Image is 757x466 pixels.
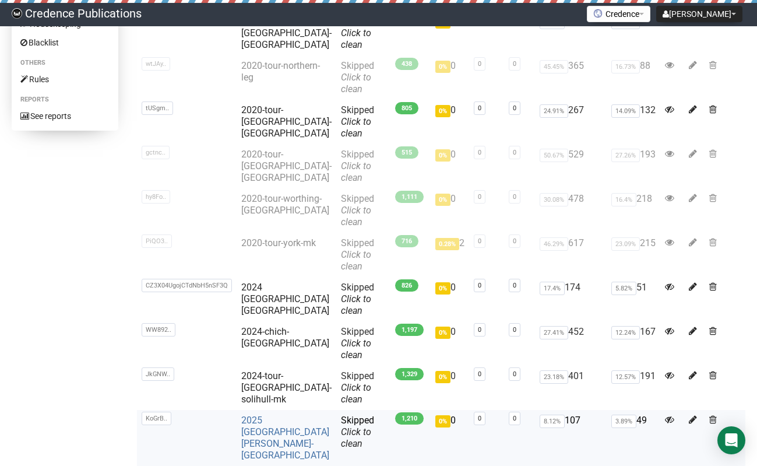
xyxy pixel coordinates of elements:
[241,149,332,183] a: 2020-tour-[GEOGRAPHIC_DATA]-[GEOGRAPHIC_DATA]
[611,415,636,428] span: 3.89%
[435,61,450,73] span: 0%
[142,57,170,71] span: wtJAy..
[395,235,418,247] span: 716
[341,249,371,272] a: Click to clean
[478,104,481,112] a: 0
[341,16,374,50] span: Skipped
[513,104,516,112] a: 0
[395,58,418,70] span: 438
[607,100,660,144] td: 132
[535,366,607,410] td: 401
[435,415,450,428] span: 0%
[341,160,371,183] a: Click to clean
[513,326,516,334] a: 0
[611,282,636,295] span: 5.82%
[431,11,469,55] td: 0
[341,326,374,360] span: Skipped
[431,321,469,366] td: 0
[142,190,170,204] span: hy8Fo..
[513,282,516,289] a: 0
[12,70,118,89] a: Rules
[12,33,118,52] a: Blacklist
[607,321,660,366] td: 167
[241,60,320,83] a: 2020-tour-northern-leg
[607,277,660,321] td: 51
[431,366,469,410] td: 0
[540,282,565,295] span: 17.4%
[431,410,469,466] td: 0
[435,238,459,250] span: 0.28%
[341,293,371,316] a: Click to clean
[341,60,374,94] span: Skipped
[142,146,170,159] span: gctnc..
[435,149,450,162] span: 0%
[431,100,469,144] td: 0
[142,367,174,381] span: JkGNW..
[341,382,371,405] a: Click to clean
[478,237,481,245] a: 0
[535,100,607,144] td: 267
[540,326,568,339] span: 27.41%
[535,144,607,188] td: 529
[535,277,607,321] td: 174
[656,6,742,22] button: [PERSON_NAME]
[513,370,516,378] a: 0
[535,55,607,100] td: 365
[435,194,450,206] span: 0%
[431,233,469,277] td: 2
[341,282,374,316] span: Skipped
[341,27,371,50] a: Click to clean
[535,188,607,233] td: 478
[395,102,418,114] span: 805
[142,412,171,425] span: KoGrB..
[341,149,374,183] span: Skipped
[341,415,374,449] span: Skipped
[395,146,418,159] span: 515
[540,370,568,384] span: 23.18%
[478,149,481,156] a: 0
[611,193,636,206] span: 16.4%
[513,149,516,156] a: 0
[341,370,374,405] span: Skipped
[142,279,232,292] span: CZ3X04UgojCTdNbH5nSF3Q
[513,237,516,245] a: 0
[241,326,329,349] a: 2024-chich-[GEOGRAPHIC_DATA]
[341,237,374,272] span: Skipped
[241,237,316,248] a: 2020-tour-york-mk
[607,410,660,466] td: 49
[540,104,568,118] span: 24.91%
[478,326,481,334] a: 0
[611,149,640,162] span: 27.26%
[607,144,660,188] td: 193
[478,60,481,68] a: 0
[540,193,568,206] span: 30.08%
[241,104,332,139] a: 2020-tour-[GEOGRAPHIC_DATA]-[GEOGRAPHIC_DATA]
[535,233,607,277] td: 617
[611,326,640,339] span: 12.24%
[395,279,418,292] span: 826
[435,282,450,295] span: 0%
[12,93,118,107] li: Reports
[241,370,332,405] a: 2024-tour-[GEOGRAPHIC_DATA]-solihull-mk
[395,412,424,425] span: 1,210
[513,415,516,422] a: 0
[341,104,374,139] span: Skipped
[435,105,450,117] span: 0%
[142,323,175,337] span: WW892..
[241,415,329,461] a: 2025 [GEOGRAPHIC_DATA][PERSON_NAME]-[GEOGRAPHIC_DATA]
[611,237,640,251] span: 23.09%
[435,371,450,383] span: 0%
[540,60,568,73] span: 45.45%
[607,233,660,277] td: 215
[540,149,568,162] span: 50.67%
[341,338,371,360] a: Click to clean
[142,101,173,115] span: tUSgm..
[478,370,481,378] a: 0
[593,9,603,18] img: favicons
[540,237,568,251] span: 46.29%
[395,191,424,203] span: 1,111
[535,410,607,466] td: 107
[717,426,745,454] div: Open Intercom Messenger
[587,6,650,22] button: Credence
[431,277,469,321] td: 0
